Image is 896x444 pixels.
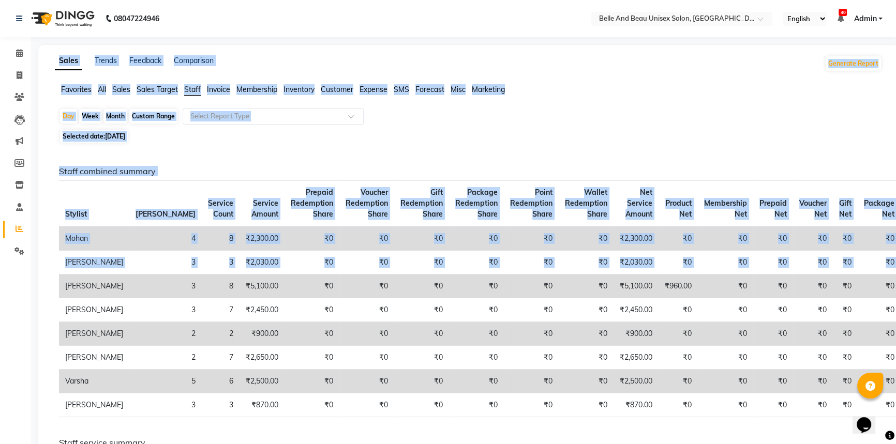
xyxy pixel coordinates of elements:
[65,209,87,219] span: Stylist
[26,4,97,33] img: logo
[665,198,692,219] span: Product Net
[704,198,747,219] span: Membership Net
[698,274,753,298] td: ₹0
[207,85,230,94] span: Invoice
[394,251,449,274] td: ₹0
[472,85,505,94] span: Marketing
[455,188,498,219] span: Package Redemption Share
[59,226,129,251] td: Mohan
[833,298,858,322] td: ₹0
[559,226,614,251] td: ₹0
[95,56,117,65] a: Trends
[504,251,559,274] td: ₹0
[559,393,614,417] td: ₹0
[202,274,240,298] td: 8
[833,226,858,251] td: ₹0
[174,56,214,65] a: Comparison
[394,346,449,370] td: ₹0
[394,322,449,346] td: ₹0
[793,322,833,346] td: ₹0
[240,322,285,346] td: ₹900.00
[559,370,614,393] td: ₹0
[129,322,202,346] td: 2
[339,370,394,393] td: ₹0
[285,393,339,417] td: ₹0
[285,322,339,346] td: ₹0
[833,251,858,274] td: ₹0
[61,85,92,94] span: Favorites
[793,393,833,417] td: ₹0
[59,166,874,176] h6: Staff combined summary
[659,346,698,370] td: ₹0
[240,226,285,251] td: ₹2,300.00
[510,188,552,219] span: Point Redemption Share
[753,393,793,417] td: ₹0
[559,274,614,298] td: ₹0
[184,85,201,94] span: Staff
[240,370,285,393] td: ₹2,500.00
[753,298,793,322] td: ₹0
[839,198,852,219] span: Gift Net
[208,198,233,219] span: Service Count
[394,298,449,322] td: ₹0
[504,393,559,417] td: ₹0
[394,226,449,251] td: ₹0
[793,226,833,251] td: ₹0
[339,393,394,417] td: ₹0
[698,251,753,274] td: ₹0
[799,198,827,219] span: Voucher Net
[59,346,129,370] td: [PERSON_NAME]
[285,226,339,251] td: ₹0
[833,274,858,298] td: ₹0
[853,403,886,434] iframe: chat widget
[753,251,793,274] td: ₹0
[559,298,614,322] td: ₹0
[339,251,394,274] td: ₹0
[291,188,333,219] span: Prepaid Redemption Share
[346,188,388,219] span: Voucher Redemption Share
[659,370,698,393] td: ₹0
[129,370,202,393] td: 5
[129,298,202,322] td: 3
[285,298,339,322] td: ₹0
[559,322,614,346] td: ₹0
[659,274,698,298] td: ₹960.00
[753,370,793,393] td: ₹0
[449,370,504,393] td: ₹0
[449,298,504,322] td: ₹0
[614,298,659,322] td: ₹2,450.00
[839,9,847,16] span: 40
[129,226,202,251] td: 4
[60,109,77,124] div: Day
[504,226,559,251] td: ₹0
[753,226,793,251] td: ₹0
[59,370,129,393] td: Varsha
[59,322,129,346] td: [PERSON_NAME]
[614,322,659,346] td: ₹900.00
[659,298,698,322] td: ₹0
[449,251,504,274] td: ₹0
[112,85,130,94] span: Sales
[504,298,559,322] td: ₹0
[240,298,285,322] td: ₹2,450.00
[285,370,339,393] td: ₹0
[59,393,129,417] td: [PERSON_NAME]
[285,251,339,274] td: ₹0
[864,198,894,219] span: Package Net
[559,251,614,274] td: ₹0
[826,56,881,71] button: Generate Report
[854,13,876,24] span: Admin
[236,85,277,94] span: Membership
[698,298,753,322] td: ₹0
[449,274,504,298] td: ₹0
[400,188,443,219] span: Gift Redemption Share
[698,393,753,417] td: ₹0
[137,85,178,94] span: Sales Target
[614,226,659,251] td: ₹2,300.00
[833,322,858,346] td: ₹0
[833,393,858,417] td: ₹0
[240,251,285,274] td: ₹2,030.00
[659,226,698,251] td: ₹0
[793,298,833,322] td: ₹0
[339,226,394,251] td: ₹0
